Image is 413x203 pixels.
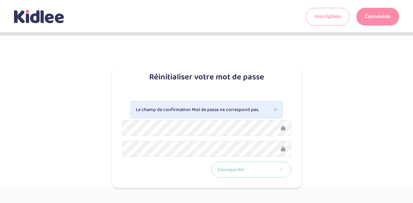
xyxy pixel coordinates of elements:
p: Le champ de confirmation Mot de passe ne correspond pas. [136,106,277,113]
a: Connexion [356,8,399,26]
button: × [274,106,277,113]
h3: Réinitialiser votre mot de passe [117,73,296,82]
button: Sauvegarder [212,162,291,178]
h1: Nouveau mot de passe [5,46,408,60]
a: Inscription [306,8,350,26]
